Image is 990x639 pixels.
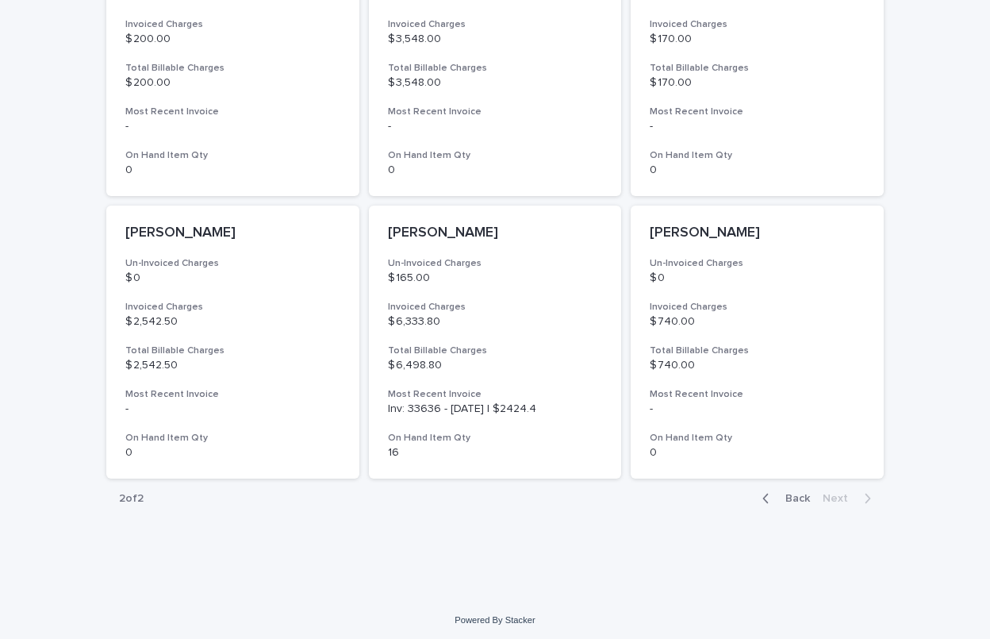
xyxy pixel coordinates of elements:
p: $ 165.00 [388,271,603,285]
p: $ 170.00 [650,76,865,90]
p: $ 3,548.00 [388,33,603,46]
a: Powered By Stacker [455,615,535,625]
p: 16 [388,446,603,460]
h3: Most Recent Invoice [650,388,865,401]
h3: On Hand Item Qty [388,432,603,445]
h3: Un-Invoiced Charges [125,257,340,270]
h3: Invoiced Charges [388,18,603,31]
h3: Most Recent Invoice [388,106,603,118]
p: 2 of 2 [106,479,156,518]
h3: On Hand Item Qty [388,149,603,162]
p: $ 0 [650,271,865,285]
p: $ 3,548.00 [388,76,603,90]
p: $ 170.00 [650,33,865,46]
h3: Most Recent Invoice [125,106,340,118]
p: $ 0 [125,271,340,285]
p: 0 [125,446,340,460]
h3: Total Billable Charges [125,345,340,357]
p: $ 2,542.50 [125,359,340,372]
span: Back [776,493,810,504]
p: $ 200.00 [125,33,340,46]
h3: Invoiced Charges [125,301,340,314]
button: Next [816,491,884,506]
h3: Invoiced Charges [125,18,340,31]
p: 0 [650,446,865,460]
p: [PERSON_NAME] [650,225,865,242]
p: $ 200.00 [125,76,340,90]
h3: On Hand Item Qty [125,149,340,162]
p: - [650,120,865,133]
p: 0 [125,164,340,177]
a: [PERSON_NAME]Un-Invoiced Charges$ 0Invoiced Charges$ 2,542.50Total Billable Charges$ 2,542.50Most... [106,206,359,479]
h3: Invoiced Charges [650,301,865,314]
h3: Un-Invoiced Charges [388,257,603,270]
h3: Un-Invoiced Charges [650,257,865,270]
h3: On Hand Item Qty [125,432,340,445]
a: [PERSON_NAME]Un-Invoiced Charges$ 165.00Invoiced Charges$ 6,333.80Total Billable Charges$ 6,498.8... [369,206,622,479]
h3: Total Billable Charges [388,62,603,75]
p: - [125,402,340,416]
p: [PERSON_NAME] [388,225,603,242]
p: $ 740.00 [650,315,865,329]
p: $ 2,542.50 [125,315,340,329]
h3: On Hand Item Qty [650,432,865,445]
button: Back [750,491,816,506]
p: - [388,120,603,133]
span: Next [823,493,858,504]
h3: Total Billable Charges [388,345,603,357]
h3: Total Billable Charges [125,62,340,75]
a: [PERSON_NAME]Un-Invoiced Charges$ 0Invoiced Charges$ 740.00Total Billable Charges$ 740.00Most Rec... [631,206,884,479]
h3: On Hand Item Qty [650,149,865,162]
h3: Most Recent Invoice [388,388,603,401]
p: - [650,402,865,416]
h3: Most Recent Invoice [125,388,340,401]
h3: Total Billable Charges [650,62,865,75]
h3: Invoiced Charges [388,301,603,314]
p: 0 [388,164,603,177]
p: [PERSON_NAME] [125,225,340,242]
h3: Invoiced Charges [650,18,865,31]
h3: Total Billable Charges [650,345,865,357]
p: $ 740.00 [650,359,865,372]
p: 0 [650,164,865,177]
p: $ 6,333.80 [388,315,603,329]
p: Inv: 33636 - [DATE] | $2424.4 [388,402,603,416]
p: $ 6,498.80 [388,359,603,372]
p: - [125,120,340,133]
h3: Most Recent Invoice [650,106,865,118]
